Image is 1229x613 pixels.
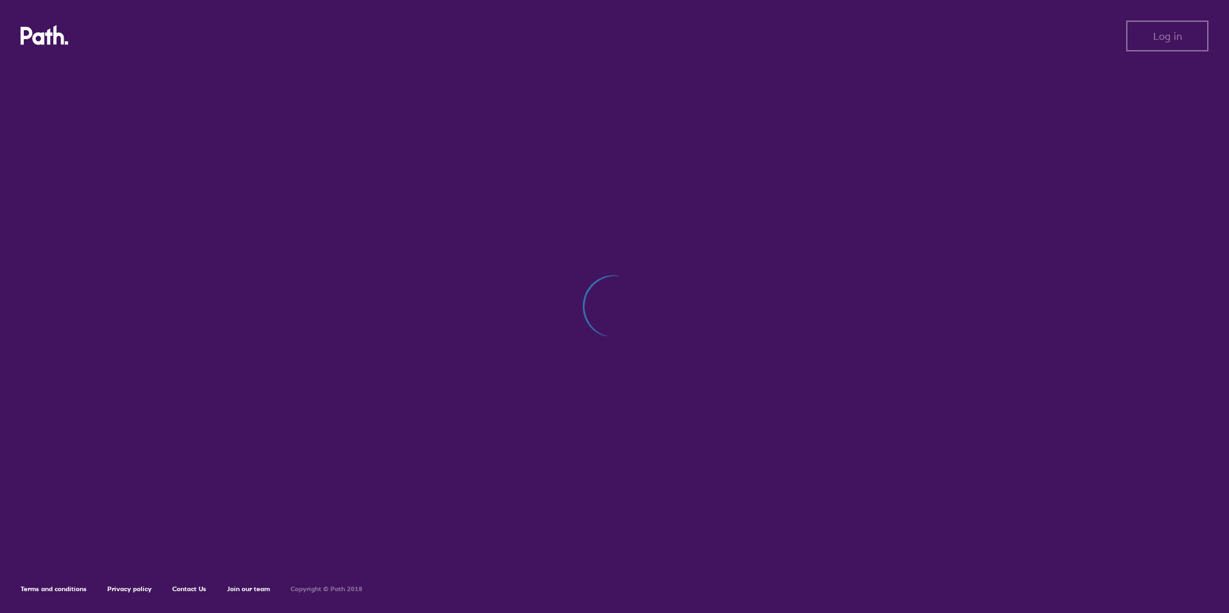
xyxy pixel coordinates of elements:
button: Log in [1126,21,1208,51]
span: Log in [1153,30,1182,42]
a: Join our team [227,585,270,593]
a: Privacy policy [107,585,152,593]
h6: Copyright © Path 2018 [291,585,363,593]
a: Terms and conditions [21,585,87,593]
a: Contact Us [172,585,206,593]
